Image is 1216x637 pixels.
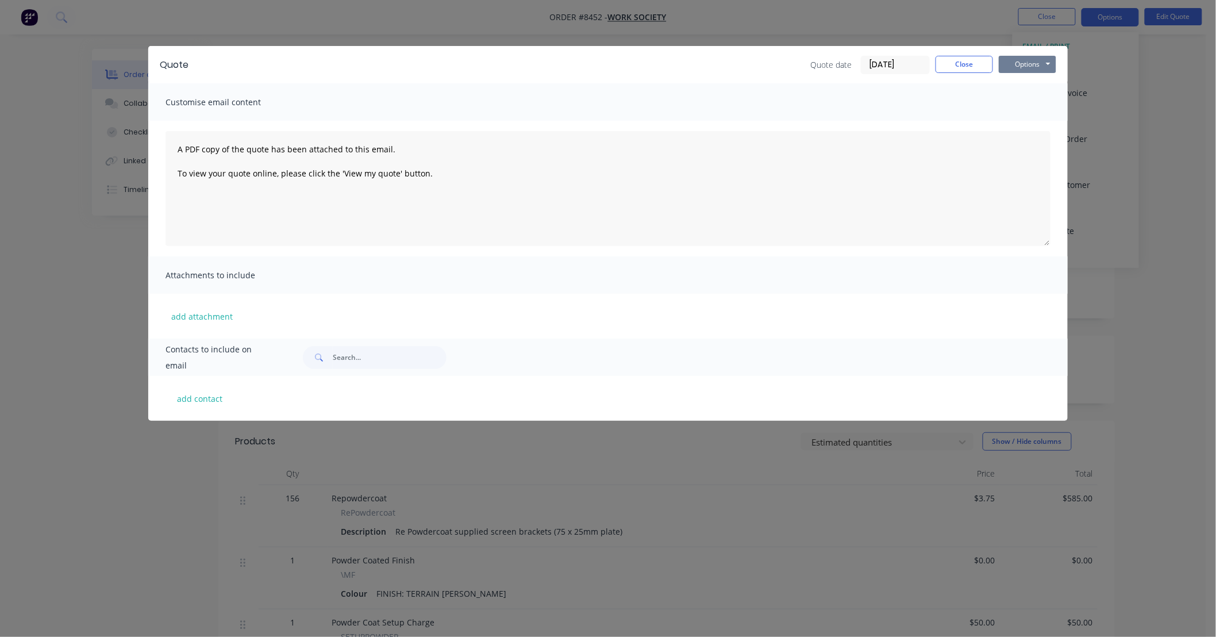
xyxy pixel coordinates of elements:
[333,346,447,369] input: Search...
[999,56,1056,73] button: Options
[166,308,238,325] button: add attachment
[810,59,852,71] span: Quote date
[166,94,292,110] span: Customise email content
[936,56,993,73] button: Close
[166,131,1050,246] textarea: A PDF copy of the quote has been attached to this email. To view your quote online, please click ...
[160,58,188,72] div: Quote
[166,390,234,407] button: add contact
[166,341,274,374] span: Contacts to include on email
[166,267,292,283] span: Attachments to include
